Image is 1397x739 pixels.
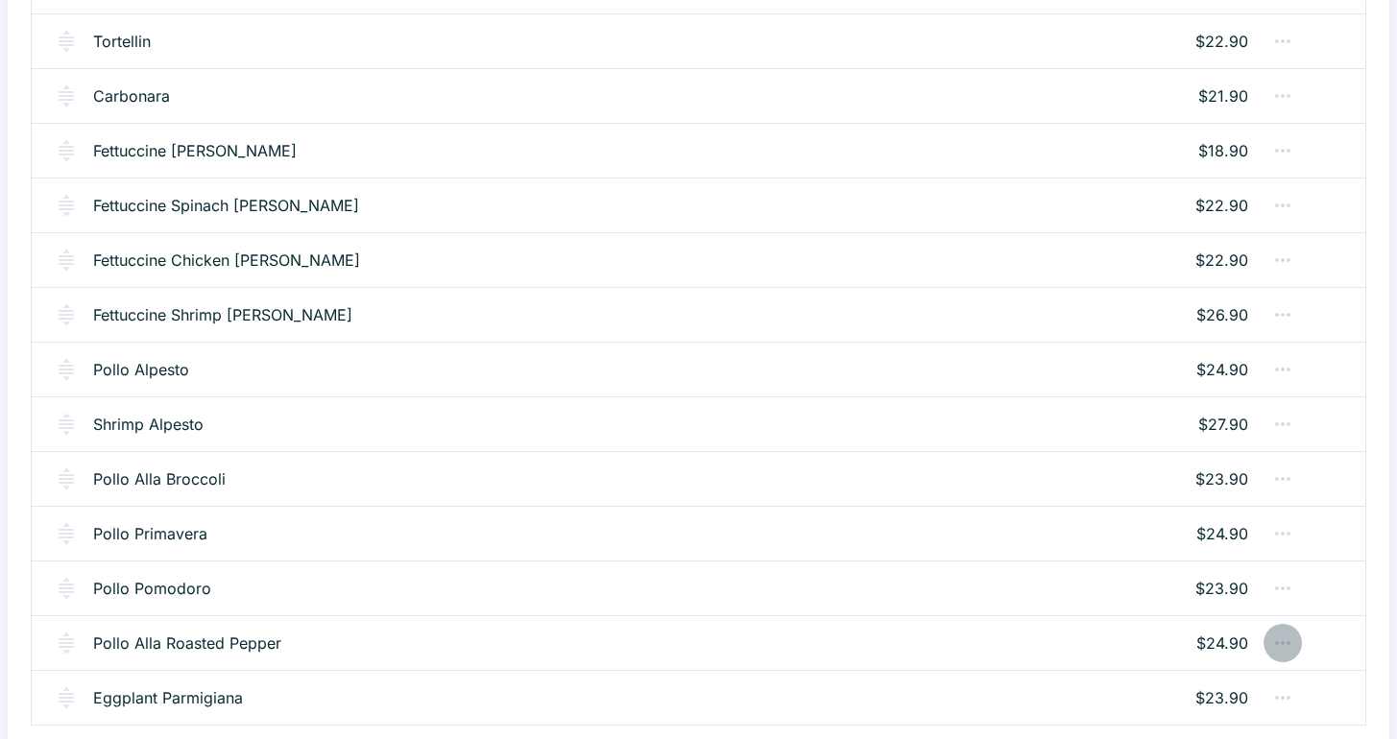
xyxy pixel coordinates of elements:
a: Tortellin [93,30,151,53]
a: Fettuccine Spinach [PERSON_NAME] [93,194,359,217]
a: Pollo Primavera [93,522,207,545]
p: $23.90 [1195,686,1248,709]
a: Shrimp Alpesto [93,413,204,436]
a: Pollo Alpesto [93,358,189,381]
img: drag-handle.svg [55,84,78,107]
a: Pollo Pomodoro [93,577,211,600]
p: $23.90 [1195,577,1248,600]
p: $24.90 [1196,632,1248,655]
p: $23.90 [1195,467,1248,490]
p: $24.90 [1196,522,1248,545]
img: drag-handle.svg [55,30,78,53]
a: Carbonara [93,84,170,107]
img: drag-handle.svg [55,194,78,217]
a: Fettuccine Chicken [PERSON_NAME] [93,249,360,272]
img: drag-handle.svg [55,139,78,162]
img: drag-handle.svg [55,686,78,709]
img: drag-handle.svg [55,632,78,655]
a: Pollo Alla Broccoli [93,467,226,490]
img: drag-handle.svg [55,303,78,326]
p: $22.90 [1195,249,1248,272]
p: $21.90 [1198,84,1248,107]
img: drag-handle.svg [55,249,78,272]
a: Pollo Alla Roasted Pepper [93,632,281,655]
img: drag-handle.svg [55,522,78,545]
p: $22.90 [1195,30,1248,53]
a: Fettuccine [PERSON_NAME] [93,139,297,162]
p: $24.90 [1196,358,1248,381]
a: Fettuccine Shrimp [PERSON_NAME] [93,303,352,326]
img: drag-handle.svg [55,413,78,436]
a: Eggplant Parmigiana [93,686,243,709]
p: $26.90 [1196,303,1248,326]
p: $18.90 [1198,139,1248,162]
p: $22.90 [1195,194,1248,217]
img: drag-handle.svg [55,467,78,490]
p: $27.90 [1198,413,1248,436]
img: drag-handle.svg [55,577,78,600]
img: drag-handle.svg [55,358,78,381]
